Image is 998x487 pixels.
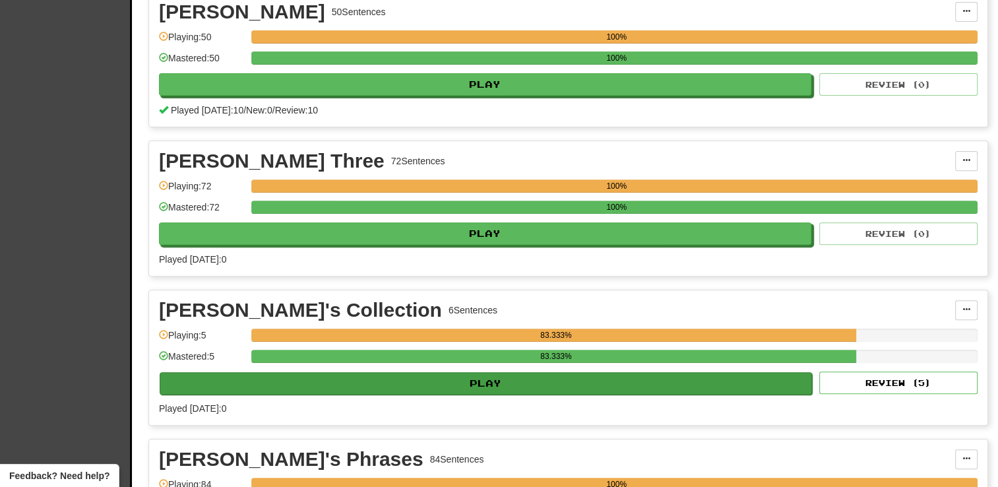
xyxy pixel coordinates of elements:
div: 84 Sentences [430,453,484,466]
div: [PERSON_NAME] Three [159,151,385,171]
div: [PERSON_NAME]'s Collection [159,300,442,320]
button: Review (0) [819,73,978,96]
div: 72 Sentences [391,154,445,168]
span: Played [DATE]: 0 [159,254,226,265]
div: 100% [255,51,978,65]
div: 6 Sentences [449,304,497,317]
span: / [272,105,275,115]
span: Played [DATE]: 10 [171,105,243,115]
div: 50 Sentences [332,5,386,18]
div: 100% [255,30,978,44]
button: Review (0) [819,222,978,245]
span: New: 0 [246,105,272,115]
div: Playing: 72 [159,179,245,201]
span: Played [DATE]: 0 [159,403,226,414]
div: [PERSON_NAME]'s Phrases [159,449,423,469]
div: Playing: 5 [159,329,245,350]
div: 100% [255,201,978,214]
div: Mastered: 72 [159,201,245,222]
button: Play [159,222,811,245]
span: / [243,105,246,115]
div: [PERSON_NAME] [159,2,325,22]
button: Review (5) [819,372,978,394]
div: Mastered: 50 [159,51,245,73]
span: Open feedback widget [9,469,109,482]
div: Playing: 50 [159,30,245,52]
div: 100% [255,179,978,193]
div: 83.333% [255,350,856,363]
span: Review: 10 [275,105,318,115]
button: Play [160,372,812,395]
div: Mastered: 5 [159,350,245,372]
button: Play [159,73,811,96]
div: 83.333% [255,329,856,342]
